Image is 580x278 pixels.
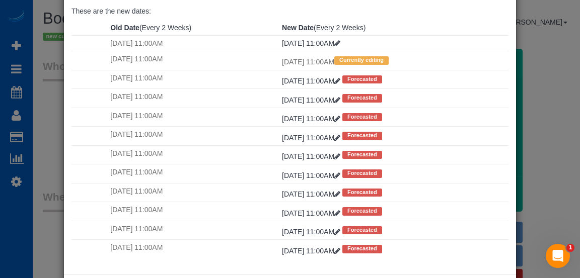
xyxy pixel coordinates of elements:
td: [DATE] 11:00AM [108,183,279,202]
span: Forecasted [342,113,382,121]
td: [DATE] 11:00AM [108,164,279,183]
a: [DATE] 11:00AM [282,96,342,104]
span: Forecasted [342,75,382,83]
a: [DATE] 11:00AM [282,209,342,217]
a: [DATE] 11:00AM [282,77,342,85]
span: Currently editing [334,56,389,64]
td: [DATE] 11:00AM [108,89,279,108]
a: [DATE] 11:00AM [282,247,342,255]
td: [DATE] 11:00AM [108,145,279,164]
a: [DATE] 11:00AM [282,152,342,160]
a: [DATE] 11:00AM [282,228,342,236]
td: [DATE] 11:00AM [108,221,279,239]
strong: Old Date [110,24,139,32]
span: Forecasted [342,189,382,197]
span: Forecasted [342,245,382,253]
a: [DATE] 11:00AM [282,190,342,198]
span: Forecasted [342,151,382,159]
td: [DATE] 11:00AM [108,36,279,51]
td: [DATE] 11:00AM [108,127,279,145]
strong: New Date [282,24,314,32]
td: [DATE] 11:00AM [108,70,279,88]
td: [DATE] 11:00AM [279,51,509,70]
td: [DATE] 11:00AM [108,240,279,258]
span: Forecasted [342,169,382,177]
iframe: Intercom live chat [546,244,570,268]
span: Forecasted [342,132,382,140]
th: (Every 2 Weeks) [279,20,509,36]
a: [DATE] 11:00AM [282,134,342,142]
span: 1 [566,244,574,252]
p: These are the new dates: [71,6,509,16]
a: [DATE] 11:00AM [282,39,340,47]
span: Forecasted [342,94,382,102]
a: [DATE] 11:00AM [282,171,342,179]
span: Forecasted [342,226,382,234]
td: [DATE] 11:00AM [108,108,279,126]
a: [DATE] 11:00AM [282,115,342,123]
span: Forecasted [342,207,382,215]
th: (Every 2 Weeks) [108,20,279,36]
td: [DATE] 11:00AM [108,51,279,70]
td: [DATE] 11:00AM [108,202,279,221]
